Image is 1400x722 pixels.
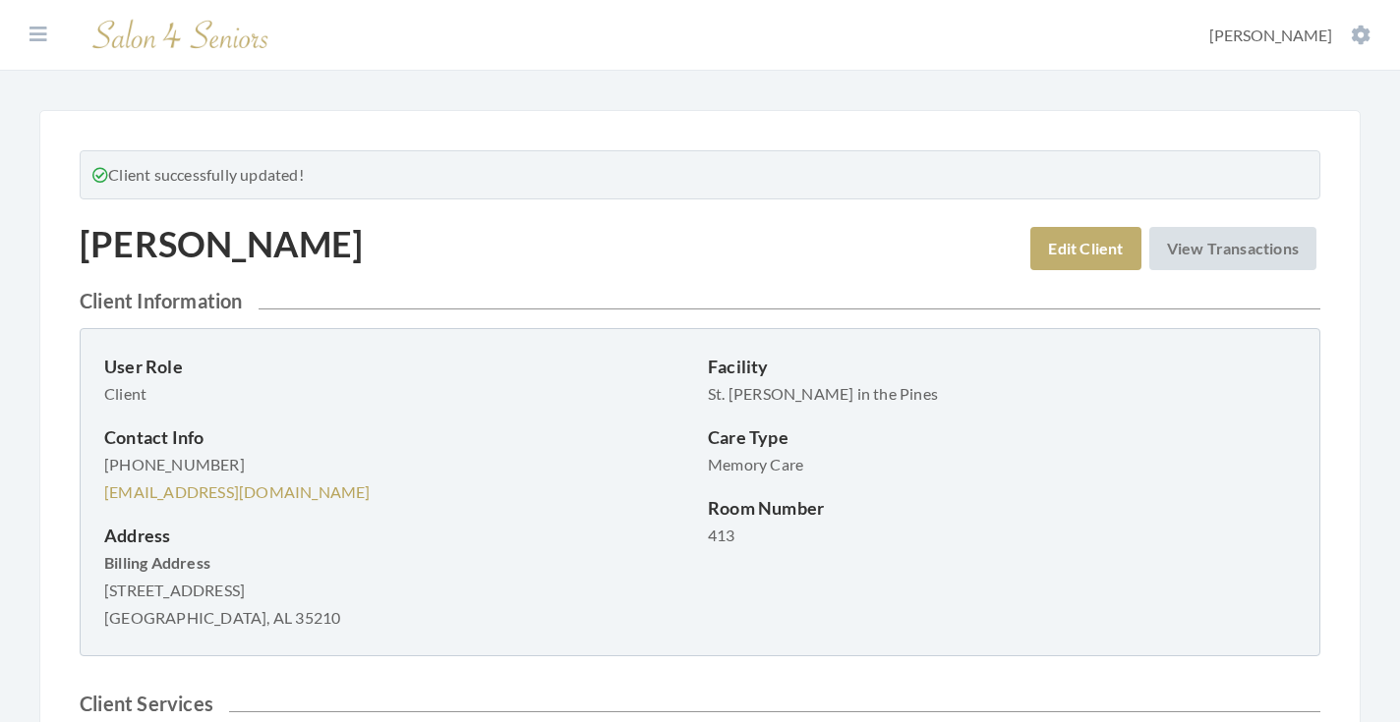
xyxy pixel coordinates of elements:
p: Memory Care [708,451,1296,478]
strong: Billing Address [104,553,210,572]
h2: Client Information [80,289,1320,312]
div: Client successfully updated! [80,150,1320,199]
p: [STREET_ADDRESS] [GEOGRAPHIC_DATA], AL 35210 [104,549,692,632]
p: User Role [104,353,692,380]
a: Edit Client [1030,227,1140,270]
p: Contact Info [104,423,692,451]
p: Address [104,522,692,549]
p: 413 [708,522,1296,549]
p: Client [104,380,692,408]
h2: Client Services [80,692,1320,715]
p: Room Number [708,494,1296,522]
span: [PERSON_NAME] [1209,26,1332,44]
p: Care Type [708,423,1296,451]
a: [EMAIL_ADDRESS][DOMAIN_NAME] [104,482,371,501]
h1: [PERSON_NAME] [80,223,364,265]
a: View Transactions [1149,227,1316,270]
span: [PHONE_NUMBER] [104,455,245,473]
p: Facility [708,353,1296,380]
p: St. [PERSON_NAME] in the Pines [708,380,1296,408]
img: Salon 4 Seniors [83,12,279,58]
button: [PERSON_NAME] [1203,25,1376,46]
